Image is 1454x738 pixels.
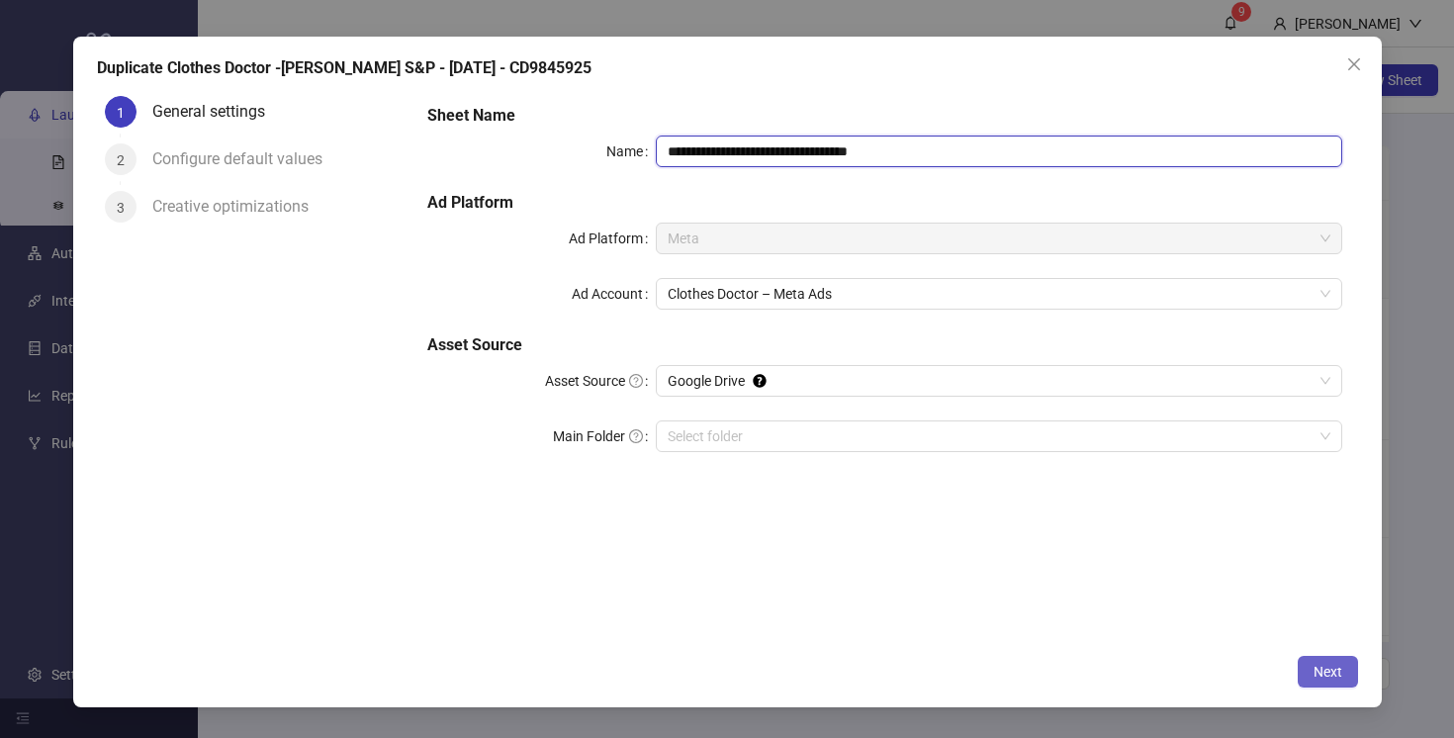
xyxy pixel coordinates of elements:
span: Google Drive [668,366,1329,396]
label: Asset Source [545,365,656,397]
div: Configure default values [152,143,338,175]
label: Name [606,136,656,167]
div: Creative optimizations [152,191,324,223]
span: 1 [117,105,125,121]
h5: Asset Source [427,333,1341,357]
div: General settings [152,96,281,128]
input: Name Name [656,136,1341,167]
span: Next [1314,664,1342,680]
h5: Ad Platform [427,191,1341,215]
h5: Sheet Name [427,104,1341,128]
span: 3 [117,200,125,216]
span: Meta [668,224,1329,253]
div: Duplicate Clothes Doctor -[PERSON_NAME] S&P - [DATE] - CD9845925 [97,56,1358,80]
div: Tooltip anchor [751,372,769,390]
label: Main Folder [553,420,656,452]
span: close [1346,56,1362,72]
button: Close [1338,48,1370,80]
label: Ad Platform [569,223,656,254]
button: Next [1298,656,1358,688]
span: Clothes Doctor – Meta Ads [668,279,1329,309]
label: Ad Account [572,278,656,310]
span: question-circle [629,429,643,443]
span: 2 [117,152,125,168]
span: question-circle [629,374,643,388]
